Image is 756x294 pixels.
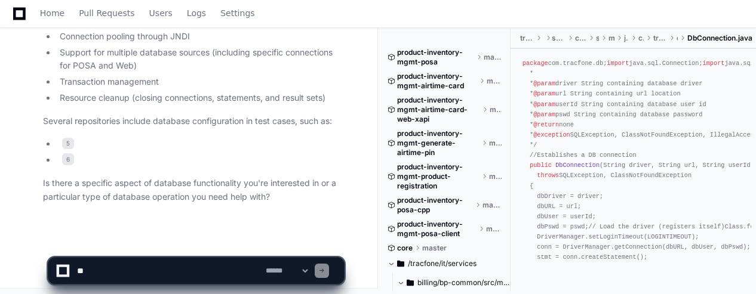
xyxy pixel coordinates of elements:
[62,138,74,150] span: 5
[589,223,725,230] span: // Load the driver (registers itself)
[596,33,599,43] span: src
[56,46,344,73] li: Support for multiple database sources (including specific connections for POSA and Web)
[397,219,477,239] span: product-inventory-mgmt-posa-client
[530,162,552,169] span: public
[537,172,559,179] span: throws
[489,172,502,181] span: master
[555,162,600,169] span: DbConnection
[653,33,667,43] span: tracfone
[56,30,344,44] li: Connection pooling through JNDI
[687,33,752,43] span: DbConnection.java
[489,138,502,148] span: master
[187,10,206,17] span: Logs
[56,75,344,89] li: Transaction management
[520,33,534,43] span: tracfone
[79,10,134,17] span: Pull Requests
[397,196,473,215] span: product-inventory-posa-cpp
[486,224,501,234] span: master
[40,10,64,17] span: Home
[220,10,254,17] span: Settings
[624,33,629,43] span: java
[397,162,480,191] span: product-inventory-mgmt-product-registration
[43,177,344,204] p: Is there a specific aspect of database functionality you're interested in or a particular type of...
[609,33,614,43] span: main
[483,200,502,210] span: master
[703,60,725,67] span: import
[533,80,555,87] span: @param
[533,90,555,97] span: @param
[487,76,502,86] span: master
[552,33,566,43] span: services
[677,33,678,43] span: db
[484,52,502,62] span: master
[43,114,344,128] p: Several repositories include database configuration in test cases, such as:
[607,60,629,67] span: import
[533,111,555,118] span: @param
[533,121,559,128] span: @return
[533,101,555,108] span: @param
[397,48,474,67] span: product-inventory-mgmt-posa
[149,10,173,17] span: Users
[397,95,480,124] span: product-inventory-mgmt-airtime-card-web-xapi
[530,151,637,159] span: //Establishes a DB connection
[397,129,480,157] span: product-inventory-mgmt-generate-airtime-pin
[638,33,644,43] span: com
[575,33,586,43] span: cbo-v2
[523,60,548,67] span: package
[533,131,570,138] span: @exception
[490,105,502,114] span: master
[62,153,74,165] span: 6
[56,91,344,105] li: Resource cleanup (closing connections, statements, and result sets)
[397,72,477,91] span: product-inventory-mgmt-airtime-card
